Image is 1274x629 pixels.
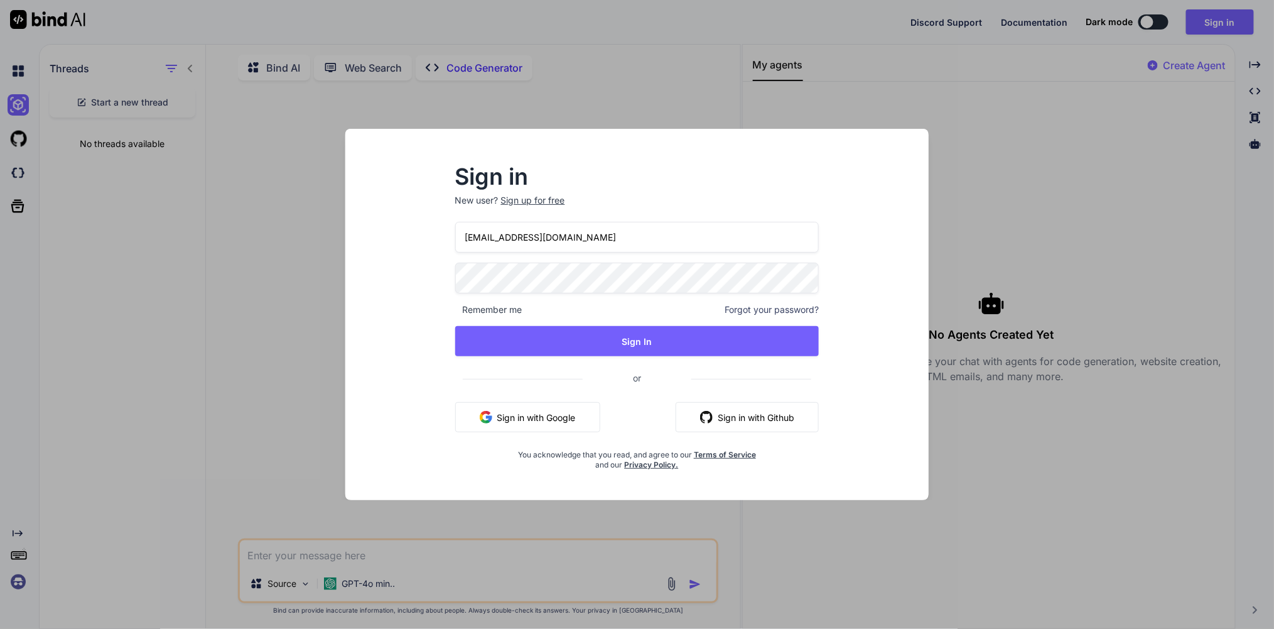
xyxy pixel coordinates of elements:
img: github [700,411,713,424]
span: Forgot your password? [725,304,819,316]
h2: Sign in [455,167,819,187]
button: Sign in with Github [676,402,819,432]
div: You acknowledge that you read, and agree to our and our [516,442,758,470]
input: Login or Email [455,222,819,253]
img: google [480,411,492,424]
span: or [583,363,691,393]
div: Sign up for free [501,194,565,207]
button: Sign In [455,326,819,356]
p: New user? [455,194,819,222]
span: Remember me [455,304,522,316]
a: Terms of Service [694,450,756,459]
a: Privacy Policy. [624,460,678,469]
button: Sign in with Google [455,402,600,432]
